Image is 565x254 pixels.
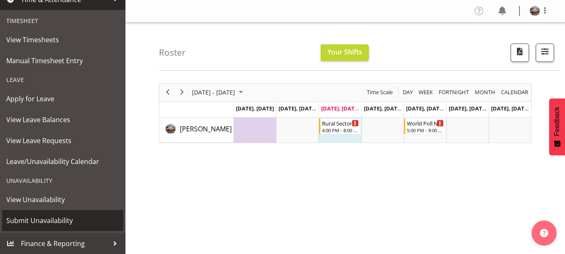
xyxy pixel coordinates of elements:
span: Manual Timesheet Entry [6,54,119,67]
span: [DATE], [DATE] [491,105,529,112]
button: Feedback - Show survey [549,98,565,155]
div: Lindsay Holland"s event - Rural Sector 4pm~8pm Begin From Wednesday, September 24, 2025 at 4:00:0... [319,118,361,134]
button: Next [176,87,188,97]
div: World Poll NZ Weekdays [407,119,444,127]
button: Timeline Month [473,87,497,97]
button: Download a PDF of the roster according to the set date range. [511,44,529,62]
a: Submit Unavailability [2,210,123,231]
a: Apply for Leave [2,88,123,109]
span: View Timesheets [6,33,119,46]
a: View Leave Balances [2,109,123,130]
a: View Leave Requests [2,130,123,151]
span: [PERSON_NAME] [180,124,232,133]
span: [DATE], [DATE] [321,105,359,112]
a: Manual Timesheet Entry [2,50,123,71]
table: Timeline Week of September 24, 2025 [234,118,531,143]
span: Day [402,87,414,97]
button: Time Scale [366,87,394,97]
div: previous period [161,84,175,101]
img: lindsay-holland6d975a4b06d72750adc3751bbfb7dc9f.png [530,6,540,16]
a: View Unavailability [2,189,123,210]
td: Lindsay Holland resource [159,118,234,143]
span: [DATE], [DATE] [236,105,274,112]
span: Week [418,87,434,97]
h4: Roster [159,48,186,57]
button: Month [500,87,530,97]
a: Leave/Unavailability Calendar [2,151,123,172]
button: Fortnight [437,87,470,97]
button: September 2025 [191,87,247,97]
span: Feedback [553,107,561,136]
a: [PERSON_NAME] [180,124,232,134]
span: [DATE], [DATE] [279,105,317,112]
div: Rural Sector 4pm~8pm [322,119,359,127]
span: View Leave Requests [6,134,119,147]
button: Timeline Week [417,87,435,97]
span: Submit Unavailability [6,214,119,227]
span: [DATE], [DATE] [449,105,487,112]
button: Filter Shifts [536,44,554,62]
div: September 22 - 28, 2025 [189,84,248,101]
span: [DATE], [DATE] [364,105,402,112]
div: Timesheet [2,12,123,29]
span: View Leave Balances [6,113,119,126]
span: Fortnight [438,87,470,97]
span: [DATE], [DATE] [406,105,444,112]
img: help-xxl-2.png [540,229,548,237]
div: Timeline Week of September 24, 2025 [159,83,532,143]
div: Leave [2,71,123,88]
button: Previous [162,87,174,97]
span: calendar [500,87,529,97]
span: [DATE] - [DATE] [191,87,236,97]
div: next period [175,84,189,101]
a: View Timesheets [2,29,123,50]
span: Finance & Reporting [21,237,109,250]
span: Apply for Leave [6,92,119,105]
span: Your Shifts [327,47,362,56]
div: 5:00 PM - 9:00 PM [407,127,444,133]
span: Month [474,87,496,97]
div: 4:00 PM - 8:00 PM [322,127,359,133]
span: Time Scale [366,87,394,97]
span: View Unavailability [6,193,119,206]
div: Lindsay Holland"s event - World Poll NZ Weekdays Begin From Friday, September 26, 2025 at 5:00:00... [404,118,446,134]
button: Your Shifts [321,44,369,61]
div: Unavailability [2,172,123,189]
button: Timeline Day [401,87,414,97]
span: Leave/Unavailability Calendar [6,155,119,168]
